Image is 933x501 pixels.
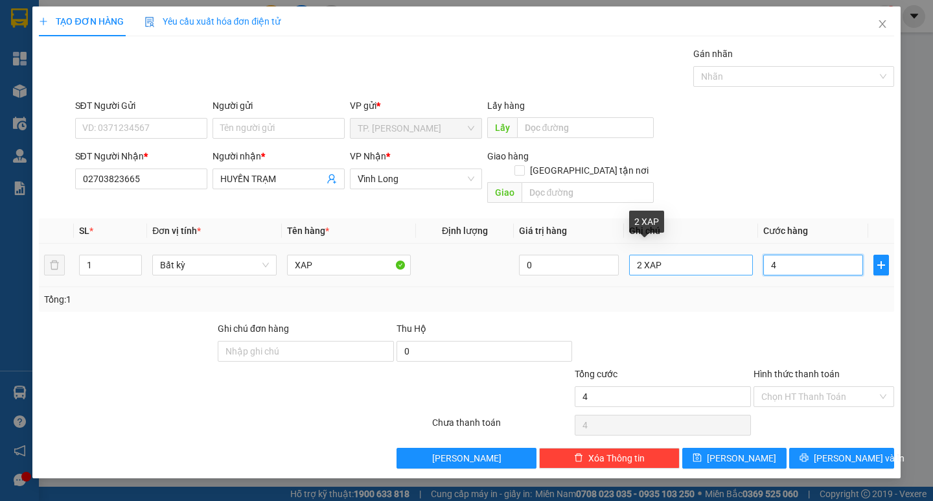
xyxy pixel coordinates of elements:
[525,163,654,178] span: [GEOGRAPHIC_DATA] tận nơi
[763,226,808,236] span: Cước hàng
[575,369,617,379] span: Tổng cước
[707,451,776,465] span: [PERSON_NAME]
[800,453,809,463] span: printer
[350,99,482,113] div: VP gửi
[539,448,680,469] button: deleteXóa Thông tin
[152,226,201,236] span: Đơn vị tính
[588,451,645,465] span: Xóa Thông tin
[75,149,207,163] div: SĐT Người Nhận
[218,341,394,362] input: Ghi chú đơn hàng
[629,211,664,233] div: 2 XAP
[442,226,488,236] span: Định lượng
[754,369,840,379] label: Hình thức thanh toán
[144,16,281,27] span: Yêu cầu xuất hóa đơn điện tử
[522,182,654,203] input: Dọc đường
[350,151,386,161] span: VP Nhận
[144,17,155,27] img: icon
[693,49,733,59] label: Gán nhãn
[431,415,574,438] div: Chưa thanh toán
[487,117,517,138] span: Lấy
[682,448,787,469] button: save[PERSON_NAME]
[160,255,268,275] span: Bất kỳ
[519,255,619,275] input: 0
[39,17,48,26] span: plus
[517,117,654,138] input: Dọc đường
[519,226,567,236] span: Giá trị hàng
[789,448,893,469] button: printer[PERSON_NAME] và In
[75,99,207,113] div: SĐT Người Gửi
[574,453,583,463] span: delete
[44,255,65,275] button: delete
[287,255,411,275] input: VD: Bàn, Ghế
[693,453,702,463] span: save
[624,218,758,244] th: Ghi chú
[864,6,901,43] button: Close
[629,255,753,275] input: Ghi Chú
[213,149,345,163] div: Người nhận
[877,19,888,29] span: close
[397,323,426,334] span: Thu Hộ
[487,151,529,161] span: Giao hàng
[874,260,888,270] span: plus
[287,226,329,236] span: Tên hàng
[487,100,525,111] span: Lấy hàng
[358,169,474,189] span: Vĩnh Long
[218,323,289,334] label: Ghi chú đơn hàng
[358,119,474,138] span: TP. Hồ Chí Minh
[814,451,904,465] span: [PERSON_NAME] và In
[432,451,501,465] span: [PERSON_NAME]
[213,99,345,113] div: Người gửi
[39,16,123,27] span: TẠO ĐƠN HÀNG
[327,174,337,184] span: user-add
[79,226,89,236] span: SL
[487,182,522,203] span: Giao
[397,448,537,469] button: [PERSON_NAME]
[44,292,361,307] div: Tổng: 1
[873,255,889,275] button: plus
